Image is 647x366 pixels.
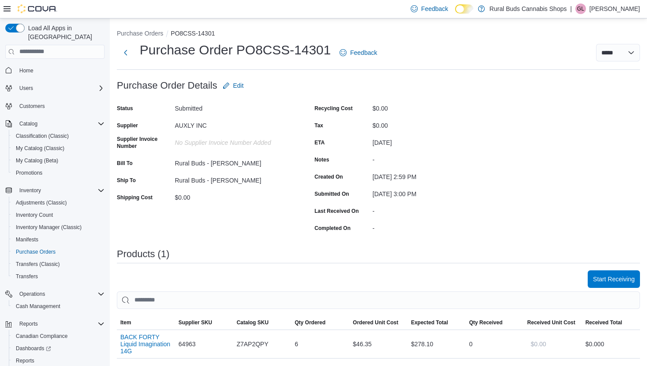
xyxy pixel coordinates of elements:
[171,30,215,37] button: PO8CSS-14301
[524,316,582,330] button: Received Unit Cost
[314,105,353,112] label: Recycling Cost
[314,208,359,215] label: Last Received On
[117,30,163,37] button: Purchase Orders
[291,335,349,353] div: 6
[175,101,293,112] div: Submitted
[372,118,490,129] div: $0.00
[314,225,351,232] label: Completed On
[314,190,349,197] label: Submitted On
[12,168,105,178] span: Promotions
[408,316,466,330] button: Expected Total
[16,303,60,310] span: Cash Management
[16,118,105,129] span: Catalog
[12,234,105,245] span: Manifests
[16,319,105,329] span: Reports
[16,261,60,268] span: Transfers (Classic)
[16,357,34,364] span: Reports
[586,319,622,326] span: Received Total
[117,194,152,201] label: Shipping Cost
[372,221,490,232] div: -
[117,249,170,259] h3: Products (1)
[16,169,43,176] span: Promotions
[9,142,108,154] button: My Catalog (Classic)
[9,342,108,355] a: Dashboards
[586,339,636,349] div: $0.00 0
[16,199,67,206] span: Adjustments (Classic)
[12,131,105,141] span: Classification (Classic)
[466,316,524,330] button: Qty Received
[372,204,490,215] div: -
[117,44,134,61] button: Next
[588,270,640,288] button: Start Receiving
[9,221,108,233] button: Inventory Manager (Classic)
[9,300,108,312] button: Cash Management
[19,85,33,92] span: Users
[9,330,108,342] button: Canadian Compliance
[120,319,131,326] span: Item
[9,233,108,246] button: Manifests
[2,64,108,77] button: Home
[12,343,54,354] a: Dashboards
[12,247,105,257] span: Purchase Orders
[233,81,244,90] span: Edit
[531,340,546,348] span: $0.00
[19,291,45,298] span: Operations
[12,131,72,141] a: Classification (Classic)
[16,65,105,76] span: Home
[12,301,64,312] a: Cash Management
[237,319,269,326] span: Catalog SKU
[372,153,490,163] div: -
[16,333,68,340] span: Canadian Compliance
[178,319,212,326] span: Supplier SKU
[18,4,57,13] img: Cova
[466,335,524,353] div: 0
[16,83,105,93] span: Users
[577,4,584,14] span: GL
[9,197,108,209] button: Adjustments (Classic)
[16,185,44,196] button: Inventory
[12,355,105,366] span: Reports
[12,222,85,233] a: Inventory Manager (Classic)
[12,197,70,208] a: Adjustments (Classic)
[408,335,466,353] div: $278.10
[411,319,448,326] span: Expected Total
[12,155,105,166] span: My Catalog (Beta)
[12,143,68,154] a: My Catalog (Classic)
[350,48,377,57] span: Feedback
[117,29,640,39] nav: An example of EuiBreadcrumbs
[233,316,291,330] button: Catalog SKU
[16,83,36,93] button: Users
[12,271,105,282] span: Transfers
[219,77,247,94] button: Edit
[140,41,331,59] h1: Purchase Order PO8CSS-14301
[527,319,575,326] span: Received Unit Cost
[2,100,108,112] button: Customers
[336,44,380,61] a: Feedback
[575,4,586,14] div: Ginette Lucier
[117,177,136,184] label: Ship To
[117,105,133,112] label: Status
[314,139,325,146] label: ETA
[314,173,343,180] label: Created On
[12,259,63,269] a: Transfers (Classic)
[16,65,37,76] a: Home
[175,190,293,201] div: $0.00
[2,118,108,130] button: Catalog
[12,271,41,282] a: Transfers
[570,4,572,14] p: |
[291,316,349,330] button: Qty Ordered
[314,122,323,129] label: Tax
[16,157,58,164] span: My Catalog (Beta)
[12,331,105,341] span: Canadian Compliance
[2,318,108,330] button: Reports
[421,4,448,13] span: Feedback
[593,275,635,283] span: Start Receiving
[9,130,108,142] button: Classification (Classic)
[19,120,37,127] span: Catalog
[12,210,105,220] span: Inventory Count
[12,222,105,233] span: Inventory Manager (Classic)
[2,82,108,94] button: Users
[117,80,217,91] h3: Purchase Order Details
[9,246,108,258] button: Purchase Orders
